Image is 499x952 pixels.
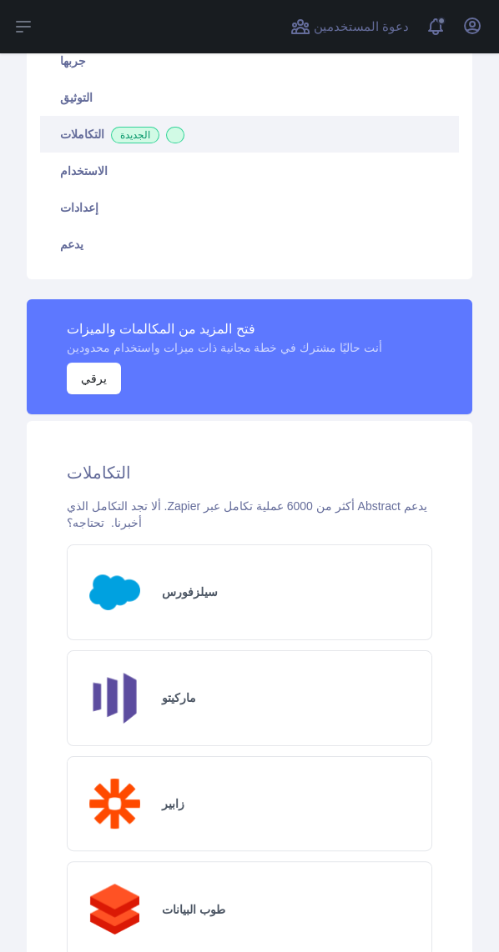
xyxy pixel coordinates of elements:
font: يرقي [81,372,107,385]
img: الشعار [81,664,149,732]
img: الشعار [81,559,149,626]
a: الاستخدام [40,153,459,189]
a: إعدادات [40,189,459,226]
font: إعدادات [60,201,98,214]
a: يدعم [40,226,459,263]
font: أنت حاليًا مشترك في خطة مجانية ذات ميزات واستخدام محدودين [67,341,382,354]
font: جربها [60,54,86,68]
a: جربها [40,43,459,79]
font: ماركيتو [162,691,196,704]
font: الاستخدام [60,164,108,178]
img: الشعار [81,875,149,943]
font: يدعم Abstract أكثر من 6000 عملية تكامل عبر Zapier. ألا تجد التكامل الذي تحتاجه؟ [67,499,427,529]
font: زابير [162,797,184,810]
font: طوب البيانات [162,903,225,916]
font: الجديدة [120,129,150,141]
button: يرقي [67,363,121,394]
font: التوثيق [60,91,93,104]
font: التكاملات [60,128,104,141]
font: فتح المزيد من المكالمات والميزات [67,322,255,336]
a: التوثيق [40,79,459,116]
font: دعوة المستخدمين [314,19,409,33]
font: سيلزفورس [162,585,218,599]
img: الشعار [81,770,149,838]
font: يدعم [60,238,83,251]
a: التكاملاتالجديدة [40,116,459,153]
a: أخبرنا. [111,516,142,529]
font: التكاملات [67,463,131,482]
button: دعوة المستخدمين [287,13,412,40]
